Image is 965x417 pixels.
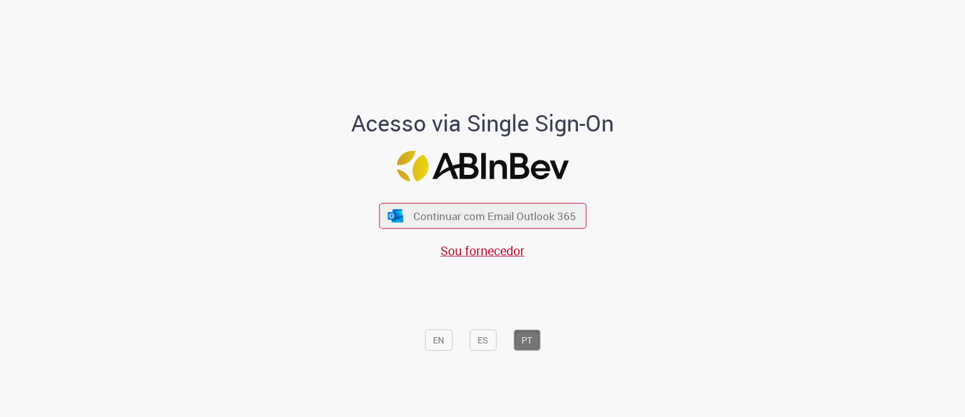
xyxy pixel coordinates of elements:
button: PT [513,330,540,351]
button: EN [425,330,452,351]
button: ícone Azure/Microsoft 360 Continuar com Email Outlook 365 [379,203,586,229]
h1: Acesso via Single Sign-On [308,111,657,136]
img: ícone Azure/Microsoft 360 [387,209,405,222]
button: ES [469,330,496,351]
span: Continuar com Email Outlook 365 [413,209,576,223]
img: Logo ABInBev [396,151,569,182]
a: Sou fornecedor [440,242,525,259]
